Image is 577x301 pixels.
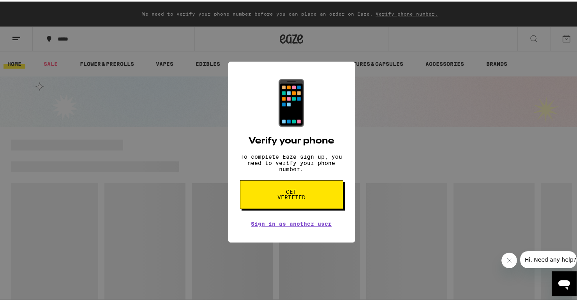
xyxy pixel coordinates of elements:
[264,76,319,127] div: 📱
[251,219,332,225] a: Sign in as another user
[240,152,343,171] p: To complete Eaze sign up, you need to verify your phone number.
[501,251,517,267] iframe: Fechar mensagem
[520,250,577,267] iframe: Mensagem da empresa
[240,179,343,207] button: Get verified
[249,135,334,144] h2: Verify your phone
[552,270,577,295] iframe: Botão para abrir a janela de mensagens
[272,188,312,198] span: Get verified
